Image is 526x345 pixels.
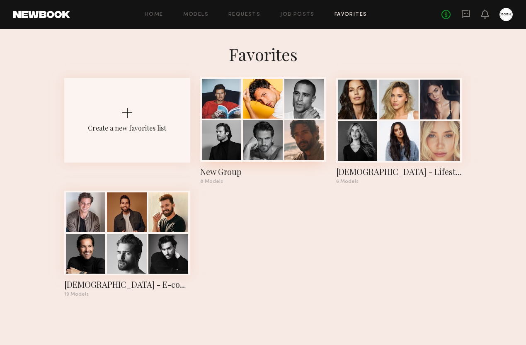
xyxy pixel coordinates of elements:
[183,12,208,17] a: Models
[200,78,326,184] a: New Group8 Models
[336,166,462,177] div: Female - Lifestyle Favorites (BOEN)
[64,191,190,297] a: [DEMOGRAPHIC_DATA] - E-comm & Lifestyle Favorites ([PERSON_NAME])19 Models
[200,166,326,177] div: New Group
[336,179,462,184] div: 6 Models
[335,12,367,17] a: Favorites
[280,12,315,17] a: Job Posts
[145,12,163,17] a: Home
[88,124,166,132] div: Create a new favorites list
[228,12,260,17] a: Requests
[64,279,190,290] div: Male - E-comm & Lifestyle Favorites (BOEN)
[336,78,462,184] a: [DEMOGRAPHIC_DATA] - Lifestyle Favorites ([PERSON_NAME])6 Models
[64,292,190,297] div: 19 Models
[64,78,190,191] button: Create a new favorites list
[200,179,326,184] div: 8 Models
